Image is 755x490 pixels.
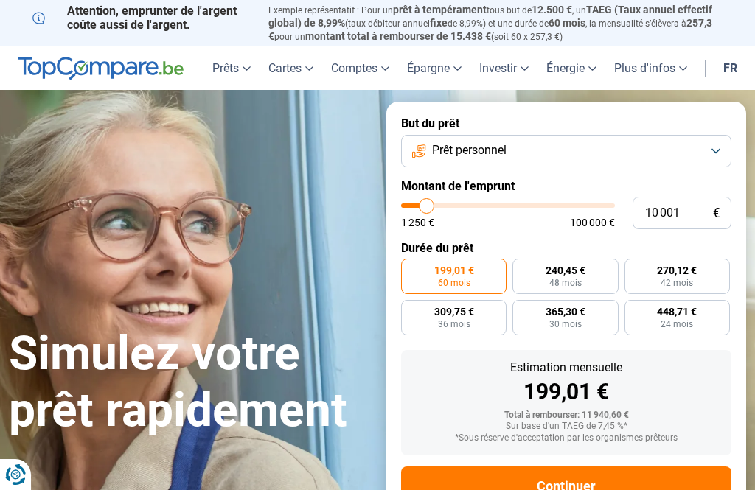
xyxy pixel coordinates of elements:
[18,57,184,80] img: TopCompare
[268,4,723,43] p: Exemple représentatif : Pour un tous but de , un (taux débiteur annuel de 8,99%) et une durée de ...
[549,17,585,29] span: 60 mois
[657,307,697,317] span: 448,71 €
[549,320,582,329] span: 30 mois
[322,46,398,90] a: Comptes
[661,279,693,287] span: 42 mois
[260,46,322,90] a: Cartes
[413,362,720,374] div: Estimation mensuelle
[413,381,720,403] div: 199,01 €
[401,116,731,130] label: But du prêt
[432,142,507,158] span: Prêt personnel
[713,207,720,220] span: €
[401,217,434,228] span: 1 250 €
[532,4,572,15] span: 12.500 €
[546,265,585,276] span: 240,45 €
[413,433,720,444] div: *Sous réserve d'acceptation par les organismes prêteurs
[549,279,582,287] span: 48 mois
[470,46,537,90] a: Investir
[438,320,470,329] span: 36 mois
[413,421,720,432] div: Sur base d'un TAEG de 7,45 %*
[401,179,731,193] label: Montant de l'emprunt
[413,410,720,421] div: Total à rembourser: 11 940,60 €
[661,320,693,329] span: 24 mois
[398,46,470,90] a: Épargne
[570,217,615,228] span: 100 000 €
[268,4,712,29] span: TAEG (Taux annuel effectif global) de 8,99%
[268,17,712,42] span: 257,3 €
[401,135,731,167] button: Prêt personnel
[203,46,260,90] a: Prêts
[434,307,474,317] span: 309,75 €
[393,4,487,15] span: prêt à tempérament
[537,46,605,90] a: Énergie
[434,265,474,276] span: 199,01 €
[546,307,585,317] span: 365,30 €
[305,30,491,42] span: montant total à rembourser de 15.438 €
[32,4,251,32] p: Attention, emprunter de l'argent coûte aussi de l'argent.
[714,46,746,90] a: fr
[605,46,696,90] a: Plus d'infos
[401,241,731,255] label: Durée du prêt
[657,265,697,276] span: 270,12 €
[430,17,448,29] span: fixe
[438,279,470,287] span: 60 mois
[9,326,369,439] h1: Simulez votre prêt rapidement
